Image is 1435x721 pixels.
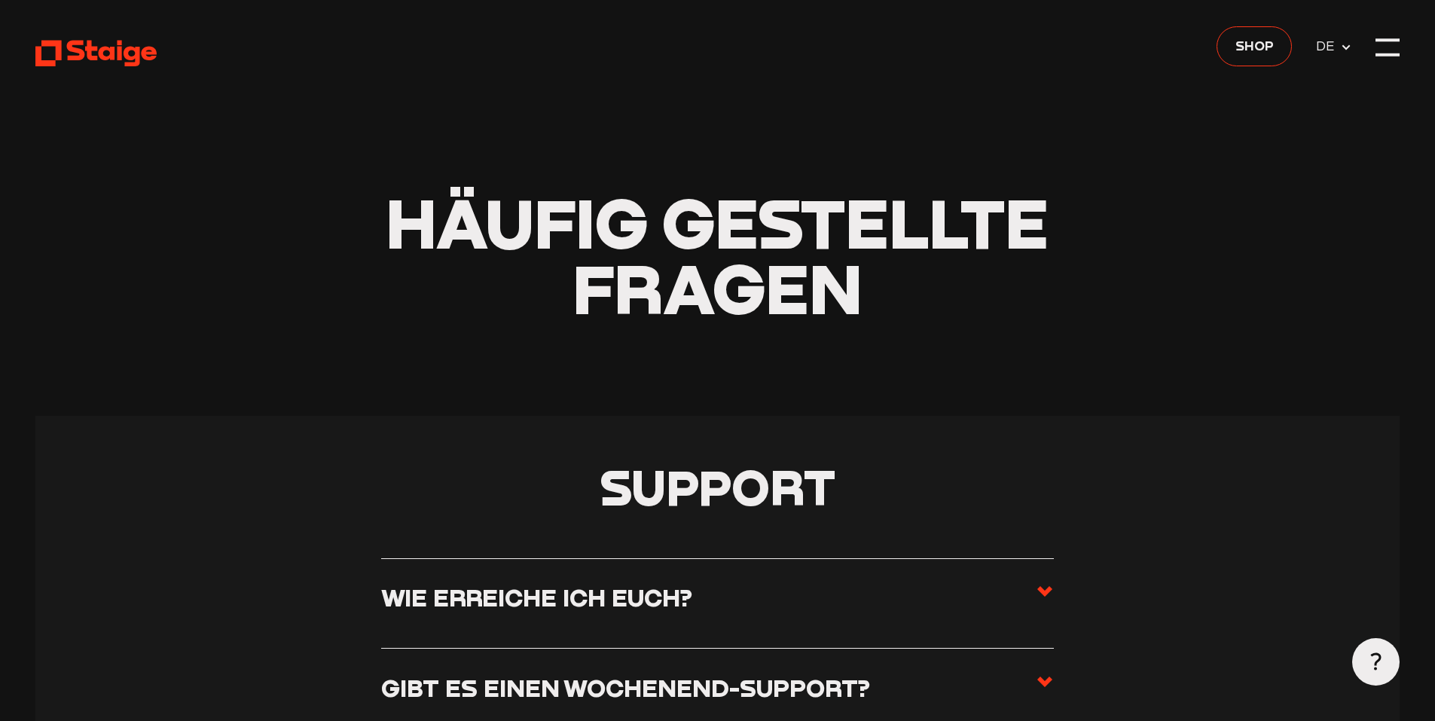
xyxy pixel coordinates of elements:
a: Shop [1217,26,1292,66]
h3: Gibt es einen Wochenend-Support? [381,673,870,702]
span: Shop [1235,35,1274,56]
span: Support [600,457,835,516]
span: Häufig gestellte Fragen [386,181,1049,329]
h3: Wie erreiche ich euch? [381,582,692,612]
span: DE [1316,35,1340,57]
